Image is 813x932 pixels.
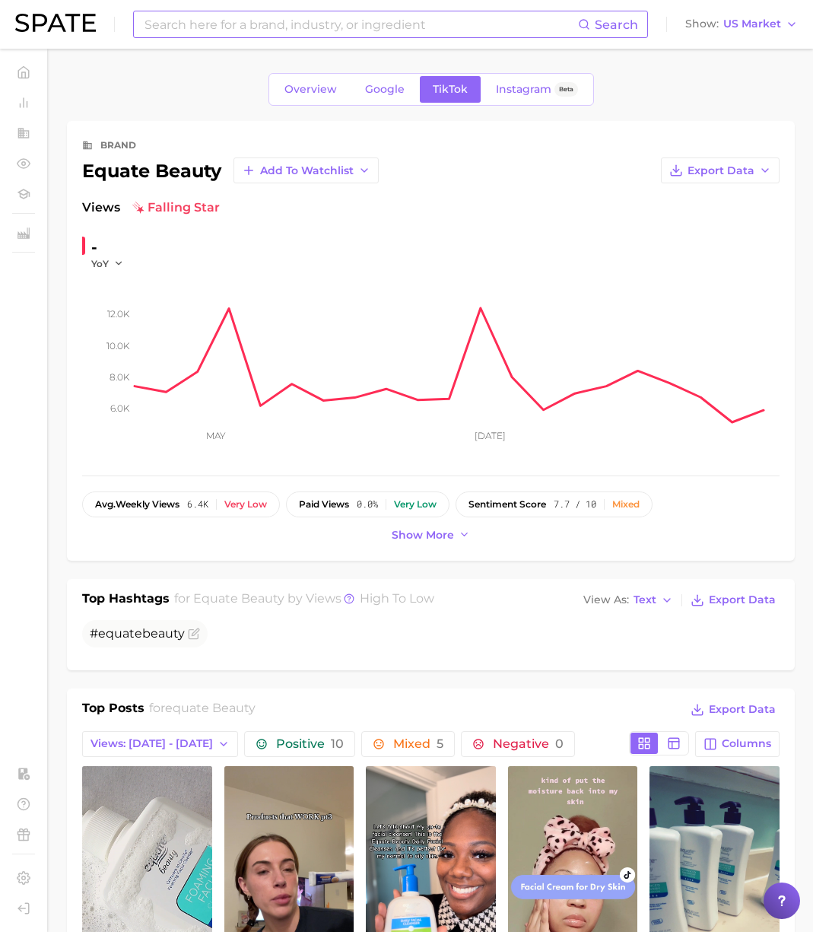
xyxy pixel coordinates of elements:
[687,699,780,720] button: Export Data
[206,430,226,441] tspan: May
[174,590,434,611] h2: for by Views
[165,701,256,715] span: equate beauty
[388,525,475,546] button: Show more
[331,736,344,751] span: 10
[193,591,284,606] span: equate beauty
[483,76,591,103] a: InstagramBeta
[91,235,134,259] div: -
[95,498,116,510] abbr: average
[82,699,144,722] h1: Top Posts
[555,736,564,751] span: 0
[110,371,130,383] tspan: 8.0k
[272,76,350,103] a: Overview
[149,699,256,722] h2: for
[360,591,434,606] span: high to low
[110,402,130,414] tspan: 6.0k
[365,83,405,96] span: Google
[107,308,130,320] tspan: 12.0k
[420,76,481,103] a: TikTok
[357,499,378,510] span: 0.0%
[559,83,573,96] span: Beta
[132,199,220,217] span: falling star
[142,626,185,641] span: beauty
[493,738,564,750] span: Negative
[687,590,780,611] button: Export Data
[709,703,776,716] span: Export Data
[82,731,238,757] button: Views: [DATE] - [DATE]
[286,491,449,517] button: paid views0.0%Very low
[188,628,200,640] button: Flag as miscategorized or irrelevant
[688,164,754,177] span: Export Data
[394,499,437,510] div: Very low
[299,499,349,510] span: paid views
[82,199,120,217] span: Views
[709,593,776,606] span: Export Data
[95,499,179,510] span: weekly views
[612,499,640,510] div: Mixed
[143,11,578,37] input: Search here for a brand, industry, or ingredient
[82,590,170,611] h1: Top Hashtags
[723,20,781,28] span: US Market
[12,897,35,920] a: Log out. Currently logged in with e-mail yumi.toki@spate.nyc.
[91,257,109,270] span: YoY
[456,491,653,517] button: sentiment score7.7 / 10Mixed
[595,17,638,32] span: Search
[475,430,506,441] tspan: [DATE]
[260,164,354,177] span: Add to Watchlist
[583,596,629,604] span: View As
[695,731,780,757] button: Columns
[98,626,142,641] span: equate
[722,737,771,750] span: Columns
[91,257,124,270] button: YoY
[661,157,780,183] button: Export Data
[100,136,136,154] div: brand
[224,499,267,510] div: Very low
[468,499,546,510] span: sentiment score
[352,76,418,103] a: Google
[82,491,280,517] button: avg.weekly views6.4kVery low
[90,626,185,641] span: #
[554,499,596,510] span: 7.7 / 10
[106,339,130,351] tspan: 10.0k
[681,14,802,34] button: ShowUS Market
[187,499,208,510] span: 6.4k
[15,14,96,32] img: SPATE
[91,737,213,750] span: Views: [DATE] - [DATE]
[132,202,144,214] img: falling star
[393,738,443,750] span: Mixed
[437,736,443,751] span: 5
[685,20,719,28] span: Show
[634,596,656,604] span: Text
[276,738,344,750] span: Positive
[284,83,337,96] span: Overview
[580,590,677,610] button: View AsText
[392,529,454,542] span: Show more
[433,83,468,96] span: TikTok
[82,157,379,183] div: equate beauty
[496,83,551,96] span: Instagram
[233,157,379,183] button: Add to Watchlist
